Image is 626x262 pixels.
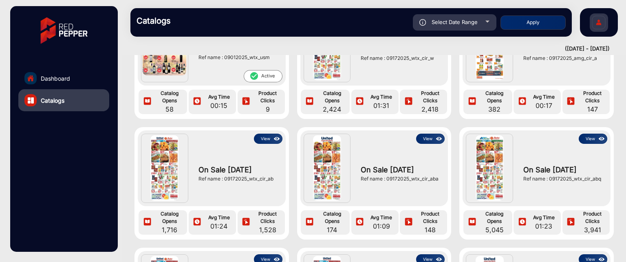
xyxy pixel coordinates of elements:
span: Catalog Opens [479,210,510,225]
button: Apply [500,15,566,30]
span: Catalogs [41,96,64,105]
span: 382 [479,104,510,114]
span: 01:24 [204,221,234,231]
span: On Sale [DATE] [361,164,441,175]
span: 9 [253,104,283,114]
span: Catalog Opens [154,90,185,104]
div: Ref name : 09172025_amg_cir_a [523,55,603,62]
span: 1,528 [253,225,283,235]
span: 148 [415,225,445,235]
span: 1,716 [154,225,185,235]
img: icon [434,134,444,143]
img: icon [566,218,575,227]
img: icon [518,97,527,106]
span: Product Clicks [578,90,608,104]
span: Active [244,70,282,82]
span: Select Date Range [432,19,478,25]
span: 3,941 [578,225,608,235]
img: icon [241,218,251,227]
img: icon [272,134,282,143]
div: Ref name : 09012025_wtx_usm [198,54,278,61]
span: Product Clicks [415,210,445,225]
span: Avg Time [204,214,234,221]
a: Dashboard [18,67,109,89]
img: icon [305,218,314,227]
img: icon [355,97,364,106]
button: Viewicon [254,134,282,144]
div: Ref name : 09172025_wtx_cir_aba [361,175,441,183]
span: 2,418 [415,104,445,114]
span: Catalog Opens [316,90,348,104]
img: On Sale September 17 [150,135,179,201]
img: On Sale September 17 [313,135,341,201]
span: 147 [578,104,608,114]
span: Catalog Opens [316,210,348,225]
span: Product Clicks [415,90,445,104]
img: icon [404,218,413,227]
img: icon [566,97,575,106]
button: Viewicon [416,134,445,144]
img: catalog [28,97,34,103]
a: Catalogs [18,89,109,111]
h3: Catalogs [137,16,251,26]
span: 58 [154,104,185,114]
span: Dashboard [41,74,70,83]
img: home [27,75,34,82]
span: 01:23 [529,221,559,231]
span: Avg Time [529,93,559,101]
span: Catalog Opens [479,90,510,104]
span: 00:15 [204,101,234,110]
span: 174 [316,225,348,235]
img: icon [305,97,314,106]
div: Ref name : 09172025_wtx_cir_ab [198,175,278,183]
div: Ref name : 09172025_wtx_cir_abq [523,175,603,183]
img: icon [192,97,202,106]
span: Catalog Opens [154,210,185,225]
span: Product Clicks [253,90,283,104]
img: icon [192,218,202,227]
div: ([DATE] - [DATE]) [122,45,610,53]
span: Avg Time [529,214,559,221]
img: icon [597,134,606,143]
span: 5,045 [479,225,510,235]
span: On Sale [DATE] [523,164,603,175]
img: icon [404,97,413,106]
span: 00:17 [529,101,559,110]
img: icon [143,218,152,227]
span: 2,424 [316,104,348,114]
mat-icon: check_circle [249,71,258,81]
span: 01:09 [366,221,397,231]
img: icon [467,97,477,106]
span: Avg Time [366,93,397,101]
span: Avg Time [366,214,397,221]
img: icon [143,97,152,106]
img: icon [355,218,364,227]
img: On Sale September 17 [476,135,504,201]
img: icon [419,19,426,26]
span: Product Clicks [253,210,283,225]
button: Viewicon [579,134,607,144]
span: Avg Time [204,93,234,101]
span: 01:31 [366,101,397,110]
img: icon [467,218,477,227]
img: icon [518,218,527,227]
span: On Sale [DATE] [198,164,278,175]
img: icon [241,97,251,106]
span: Product Clicks [578,210,608,225]
div: Ref name : 09172025_wtx_cir_w [361,55,441,62]
img: Sign%20Up.svg [590,9,607,38]
img: vmg-logo [35,10,93,51]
